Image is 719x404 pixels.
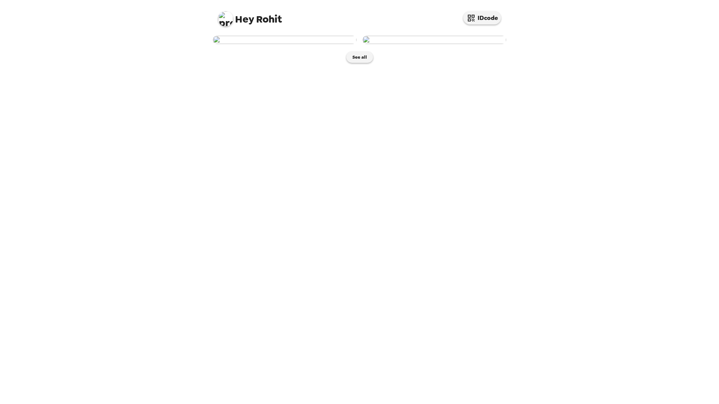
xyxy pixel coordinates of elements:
[363,36,506,44] img: user-276202
[463,11,501,24] button: IDcode
[235,12,254,26] span: Hey
[218,8,282,24] span: Rohit
[346,52,373,63] button: See all
[213,36,356,44] img: user-276338
[218,11,233,26] img: profile pic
